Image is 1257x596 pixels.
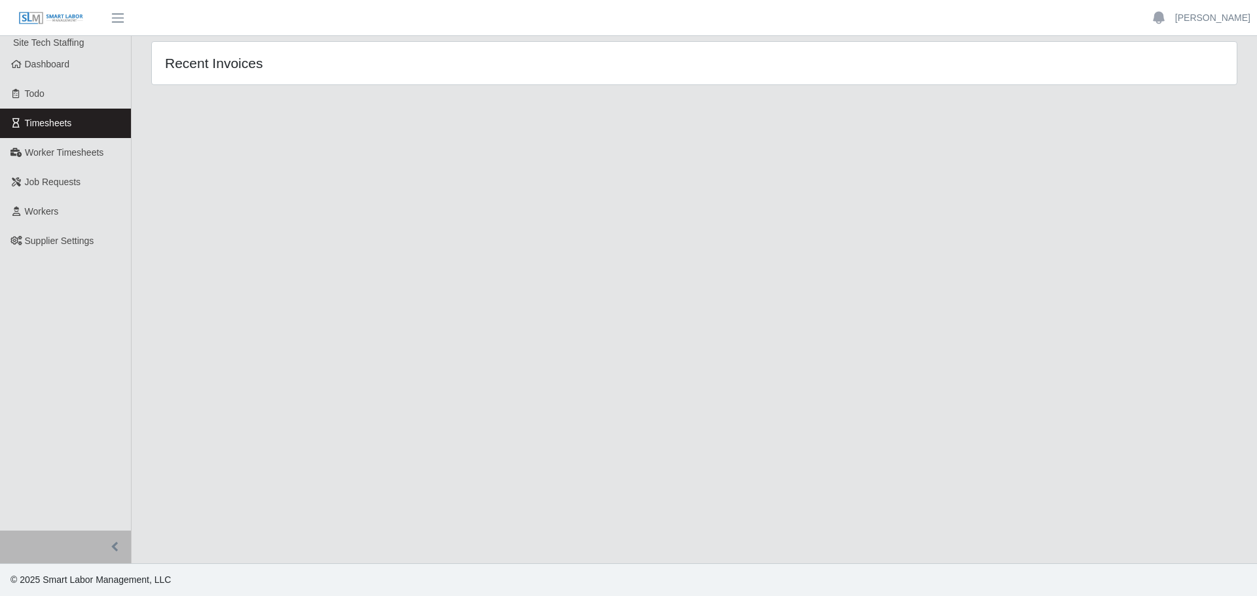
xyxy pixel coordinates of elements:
[25,118,72,128] span: Timesheets
[25,88,45,99] span: Todo
[10,574,171,585] span: © 2025 Smart Labor Management, LLC
[25,236,94,246] span: Supplier Settings
[25,59,70,69] span: Dashboard
[25,206,59,217] span: Workers
[25,147,103,158] span: Worker Timesheets
[13,37,84,48] span: Site Tech Staffing
[1175,11,1250,25] a: [PERSON_NAME]
[18,11,84,26] img: SLM Logo
[165,55,594,71] h4: Recent Invoices
[25,177,81,187] span: Job Requests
